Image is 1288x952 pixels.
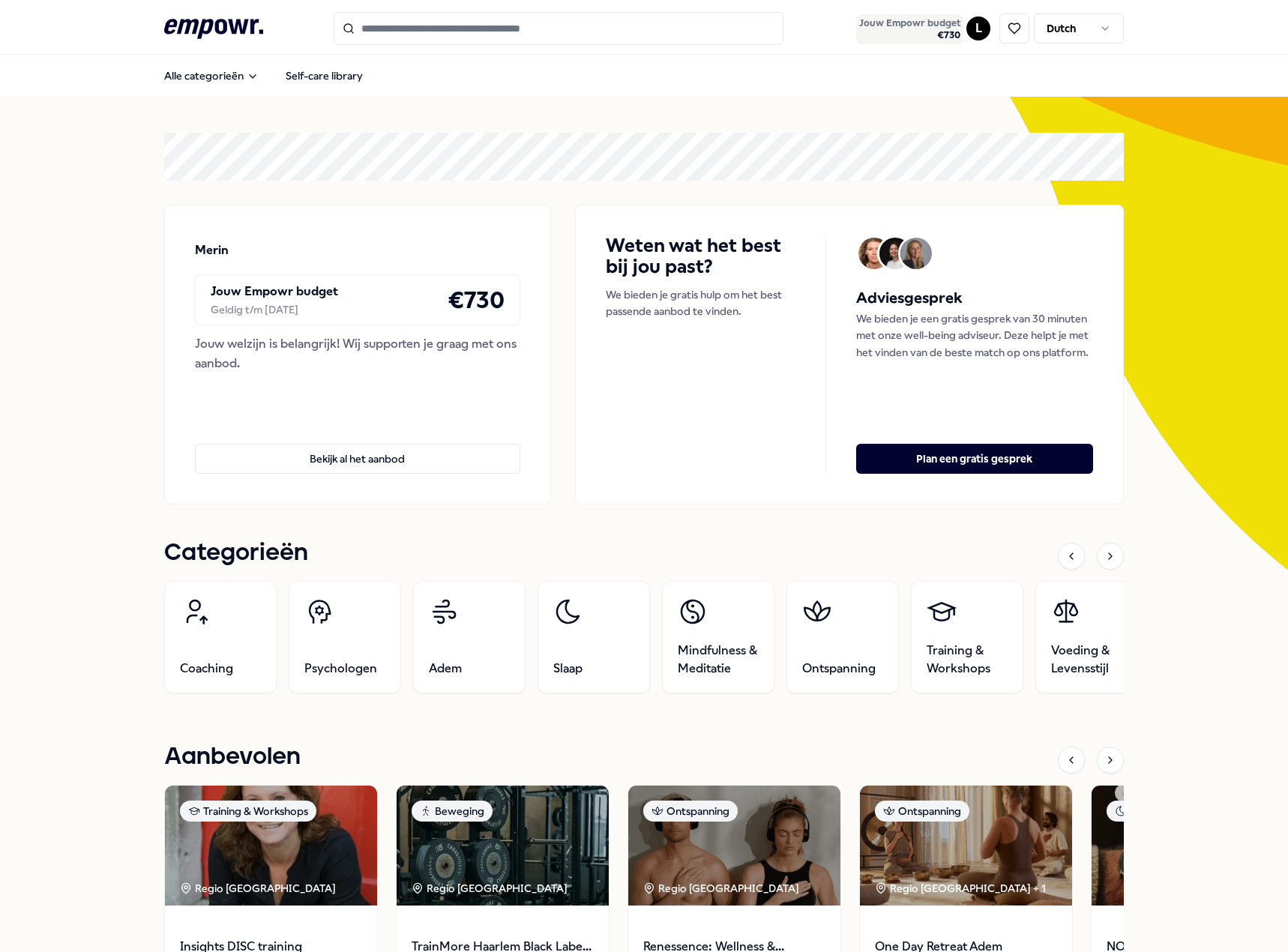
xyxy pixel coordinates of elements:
div: Regio [GEOGRAPHIC_DATA] [643,880,801,897]
p: We bieden je een gratis gesprek van 30 minuten met onze well-being adviseur. Deze helpt je met he... [856,310,1093,361]
div: Regio [GEOGRAPHIC_DATA] [180,880,338,897]
span: Training & Workshops [927,642,1008,678]
button: Plan een gratis gesprek [856,444,1093,474]
div: Slaap [1107,801,1164,822]
h4: Weten wat het best bij jou past? [606,235,795,277]
a: Jouw Empowr budget€730 [853,13,966,44]
img: package image [397,786,609,906]
a: Adem [413,581,526,693]
div: Jouw welzijn is belangrijk! Wij supporten je graag met ons aanbod. [195,334,520,373]
a: Slaap [538,581,650,693]
a: Voeding & Levensstijl [1035,581,1148,693]
h1: Aanbevolen [164,738,301,776]
span: Psychologen [304,660,377,678]
div: Regio [GEOGRAPHIC_DATA] [412,880,570,897]
a: Self-care library [274,61,375,91]
div: Training & Workshops [180,801,316,822]
img: package image [860,786,1072,906]
span: Mindfulness & Meditatie [678,642,759,678]
input: Search for products, categories or subcategories [334,12,783,45]
div: Geldig t/m [DATE] [211,301,338,318]
span: Coaching [180,660,233,678]
div: Beweging [412,801,493,822]
p: Jouw Empowr budget [211,282,338,301]
span: Jouw Empowr budget [859,17,960,29]
button: L [966,16,990,40]
a: Ontspanning [786,581,899,693]
a: Psychologen [289,581,401,693]
img: package image [165,786,377,906]
nav: Main [152,61,375,91]
img: Avatar [879,238,911,269]
a: Coaching [164,581,277,693]
h5: Adviesgesprek [856,286,1093,310]
span: Adem [429,660,462,678]
p: Merin [195,241,229,260]
button: Bekijk al het aanbod [195,444,520,474]
img: Avatar [858,238,890,269]
a: Bekijk al het aanbod [195,420,520,474]
span: € 730 [859,29,960,41]
img: package image [628,786,840,906]
a: Mindfulness & Meditatie [662,581,774,693]
img: Avatar [900,238,932,269]
div: Ontspanning [875,801,969,822]
button: Jouw Empowr budget€730 [856,14,963,44]
p: We bieden je gratis hulp om het best passende aanbod te vinden. [606,286,795,320]
div: Ontspanning [643,801,738,822]
div: Regio [GEOGRAPHIC_DATA] + 1 [875,880,1046,897]
a: Training & Workshops [911,581,1023,693]
button: Alle categorieën [152,61,271,91]
h1: Categorieën [164,534,308,572]
span: Ontspanning [802,660,876,678]
span: Slaap [553,660,583,678]
span: Voeding & Levensstijl [1051,642,1132,678]
h4: € 730 [448,281,505,319]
